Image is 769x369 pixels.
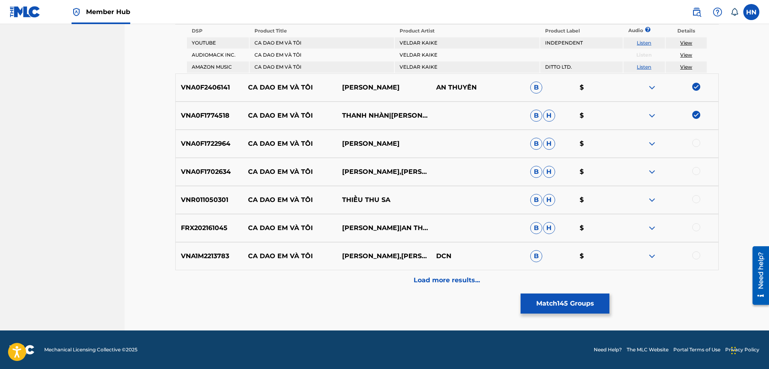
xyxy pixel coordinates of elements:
span: B [530,250,542,262]
a: Listen [637,64,651,70]
a: View [680,64,692,70]
span: B [530,110,542,122]
img: deselect [692,111,700,119]
p: CA DAO EM VÀ TÔI [243,139,337,149]
p: $ [574,223,624,233]
span: H [543,138,555,150]
img: help [713,7,722,17]
p: DCN [431,251,525,261]
span: B [530,222,542,234]
img: expand [647,195,657,205]
a: View [680,40,692,46]
span: H [543,110,555,122]
iframe: Resource Center [746,243,769,308]
span: H [543,222,555,234]
a: View [680,52,692,58]
span: H [543,194,555,206]
p: $ [574,111,624,120]
p: CA DAO EM VÀ TÔI [243,83,337,92]
p: THIỀU THU SA [337,195,431,205]
img: expand [647,167,657,177]
td: AMAZON MUSIC [187,61,249,73]
img: deselect [692,83,700,91]
p: Audio [623,27,633,34]
p: VNA0F1774518 [176,111,243,120]
p: CA DAO EM VÀ TÔI [243,111,337,120]
iframe: Chat Widget [729,330,769,369]
td: INDEPENDENT [540,37,623,49]
p: [PERSON_NAME],[PERSON_NAME] [337,167,431,177]
p: VNA0F1722964 [176,139,243,149]
span: Mechanical Licensing Collective © 2025 [44,346,137,353]
th: Details [666,25,707,37]
p: $ [574,83,624,92]
p: CA DAO EM VÀ TÔI [243,167,337,177]
p: CA DAO EM VÀ TÔI [243,223,337,233]
p: VNA1M2213783 [176,251,243,261]
span: B [530,166,542,178]
span: ? [648,27,648,32]
span: B [530,138,542,150]
span: B [530,82,542,94]
p: THANH NHÀN|[PERSON_NAME] [337,111,431,120]
td: CA DAO EM VÀ TÔI [250,49,394,61]
p: VNA0F1702634 [176,167,243,177]
th: Product Title [250,25,394,37]
span: H [543,166,555,178]
p: [PERSON_NAME] [337,83,431,92]
p: CA DAO EM VÀ TÔI [243,251,337,261]
p: VNR011050301 [176,195,243,205]
img: Top Rightsholder [72,7,81,17]
p: [PERSON_NAME]|AN THUYÊN|AN THUYÊN [337,223,431,233]
p: $ [574,195,624,205]
td: YOUTUBE [187,37,249,49]
th: Product Label [540,25,623,37]
span: Member Hub [86,7,130,16]
td: DITTO LTD. [540,61,623,73]
img: expand [647,223,657,233]
img: expand [647,139,657,149]
p: AN THUYÊN [431,83,525,92]
p: $ [574,139,624,149]
th: DSP [187,25,249,37]
td: VELDAR KAIKE [395,49,539,61]
div: Drag [731,338,736,363]
div: User Menu [743,4,759,20]
img: MLC Logo [10,6,41,18]
p: [PERSON_NAME],[PERSON_NAME] [337,251,431,261]
p: [PERSON_NAME] [337,139,431,149]
img: expand [647,83,657,92]
a: Portal Terms of Use [673,346,720,353]
td: VELDAR KAIKE [395,61,539,73]
th: Product Artist [395,25,539,37]
td: CA DAO EM VÀ TÔI [250,61,394,73]
a: Privacy Policy [725,346,759,353]
p: $ [574,167,624,177]
span: B [530,194,542,206]
img: expand [647,251,657,261]
a: Need Help? [594,346,622,353]
p: FRX202161045 [176,223,243,233]
button: Match145 Groups [521,294,609,314]
p: Load more results... [414,275,480,285]
td: VELDAR KAIKE [395,37,539,49]
a: The MLC Website [627,346,669,353]
img: search [692,7,701,17]
div: Help [710,4,726,20]
td: CA DAO EM VÀ TÔI [250,37,394,49]
p: VNA0F2406141 [176,83,243,92]
p: Listen [623,51,665,59]
div: Notifications [730,8,738,16]
p: $ [574,251,624,261]
p: CA DAO EM VÀ TÔI [243,195,337,205]
img: expand [647,111,657,120]
td: AUDIOMACK INC. [187,49,249,61]
a: Public Search [689,4,705,20]
a: Listen [637,40,651,46]
img: logo [10,345,35,355]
